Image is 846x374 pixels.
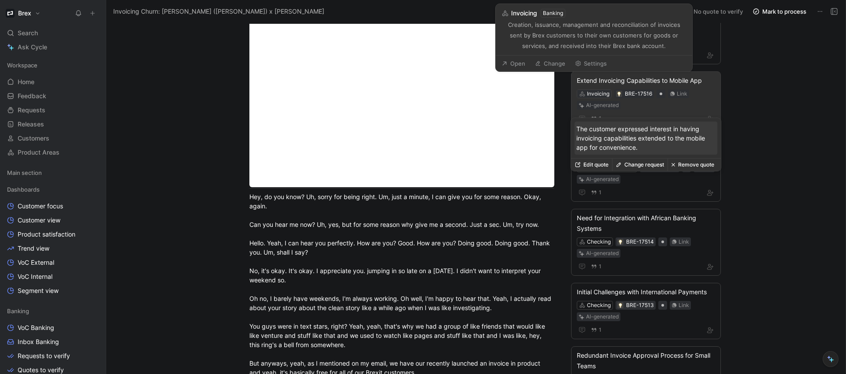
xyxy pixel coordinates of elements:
[90,216,99,225] button: View actions
[599,264,601,269] span: 1
[599,116,601,121] span: 1
[4,104,102,117] a: Requests
[749,5,810,18] button: Mark to process
[4,7,43,19] button: BrexBrex
[18,202,63,211] span: Customer focus
[18,216,60,225] span: Customer view
[18,244,49,253] span: Trend view
[4,270,102,283] a: VoC Internal
[577,350,715,371] div: Redundant Invoice Approval Process for Small Teams
[586,175,619,184] div: AI-generated
[18,286,59,295] span: Segment view
[587,301,611,310] div: Checking
[589,114,603,123] button: 1
[4,183,102,196] div: Dashboards
[589,188,603,197] button: 1
[4,335,102,348] a: Inbox Banking
[4,146,102,159] a: Product Areas
[7,61,37,70] span: Workspace
[681,5,747,18] button: No quote to verify
[7,168,42,177] span: Main section
[617,239,623,245] button: 💡
[4,41,102,54] a: Ask Cycle
[577,287,715,297] div: Initial Challenges with International Payments
[587,89,609,98] div: Invoicing
[618,303,623,308] img: 💡
[511,8,537,19] span: Invoicing
[18,92,46,100] span: Feedback
[18,9,31,17] h1: Brex
[18,120,44,129] span: Releases
[4,284,102,297] a: Segment view
[4,304,102,318] div: Banking
[18,272,52,281] span: VoC Internal
[18,106,45,115] span: Requests
[577,75,715,86] div: Extend Invoicing Capabilities to Mobile App
[18,352,70,360] span: Requests to verify
[4,166,102,182] div: Main section
[7,185,40,194] span: Dashboards
[4,89,102,103] a: Feedback
[18,258,54,267] span: VoC External
[90,230,99,239] button: View actions
[497,57,529,70] button: Open
[4,26,102,40] div: Search
[599,190,601,195] span: 1
[7,307,29,315] span: Banking
[18,134,49,143] span: Customers
[18,230,75,239] span: Product satisfaction
[4,166,102,179] div: Main section
[679,301,689,310] div: Link
[679,237,689,246] div: Link
[577,213,715,234] div: Need for Integration with African Banking Systems
[4,59,102,72] div: Workspace
[626,301,654,310] div: BRE-17513
[6,9,15,18] img: Brex
[677,89,687,98] div: Link
[4,200,102,213] a: Customer focus
[497,6,690,53] button: InvoicingBankingCreation, issuance, management and reconciliation of invoices sent by Brex custom...
[586,101,619,110] div: AI-generated
[18,148,59,157] span: Product Areas
[589,262,603,271] button: 1
[586,249,619,258] div: AI-generated
[18,42,47,52] span: Ask Cycle
[4,349,102,363] a: Requests to verify
[90,258,99,267] button: View actions
[4,228,102,241] a: Product satisfaction
[599,327,601,333] span: 1
[625,89,652,98] div: BRE-17516
[618,240,623,245] img: 💡
[18,337,59,346] span: Inbox Banking
[113,6,324,17] span: Invoicing Churn: [PERSON_NAME] ([PERSON_NAME]) x [PERSON_NAME]
[90,352,99,360] button: View actions
[626,237,654,246] div: BRE-17514
[589,325,603,335] button: 1
[576,124,716,152] p: The customer expressed interest in having invoicing capabilities extended to the mobile app for c...
[90,286,99,295] button: View actions
[4,321,102,334] a: VoC Banking
[571,57,611,70] button: Settings
[4,256,102,269] a: VoC External
[616,91,622,97] button: 💡
[4,214,102,227] a: Customer view
[612,159,668,171] button: Change request
[4,118,102,131] a: Releases
[616,92,622,97] img: 💡
[90,272,99,281] button: View actions
[617,302,623,308] div: 💡
[571,159,612,171] button: Edit quote
[543,9,563,18] div: Banking
[501,19,686,51] div: Creation, issuance, management and reconciliation of invoices sent by Brex customers to their own...
[4,132,102,145] a: Customers
[4,183,102,297] div: DashboardsCustomer focusCustomer viewProduct satisfactionTrend viewVoC ExternalVoC InternalSegmen...
[90,337,99,346] button: View actions
[4,75,102,89] a: Home
[18,323,54,332] span: VoC Banking
[531,57,569,70] button: Change
[4,242,102,255] a: Trend view
[587,237,611,246] div: Checking
[668,159,718,171] button: Remove quote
